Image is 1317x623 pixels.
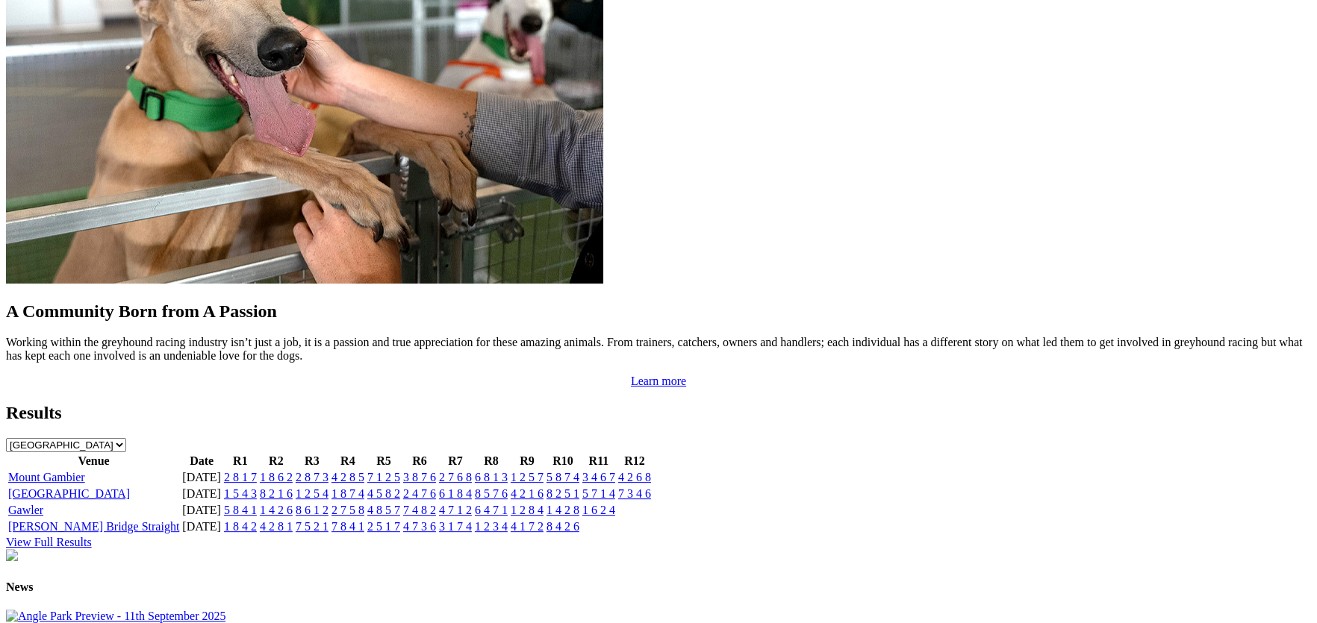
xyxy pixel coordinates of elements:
[6,301,1311,322] h2: A Community Born from A Passion
[6,610,225,623] img: Angle Park Preview - 11th September 2025
[296,520,329,533] a: 7 5 2 1
[547,487,579,500] a: 8 2 5 1
[331,487,364,500] a: 1 8 7 4
[224,520,257,533] a: 1 8 4 2
[296,487,329,500] a: 1 2 5 4
[367,471,400,483] a: 7 1 2 5
[8,471,85,483] a: Mount Gambier
[181,470,222,485] td: [DATE]
[475,487,508,500] a: 8 5 7 6
[547,520,579,533] a: 8 4 2 6
[617,454,652,469] th: R12
[367,454,401,469] th: R5
[547,471,579,483] a: 5 8 7 4
[439,520,472,533] a: 3 1 7 4
[259,454,293,469] th: R2
[6,336,1311,363] p: Working within the greyhound racing industry isn’t just a job, it is a passion and true appreciat...
[6,403,1311,423] h2: Results
[403,471,436,483] a: 3 8 7 6
[331,454,365,469] th: R4
[475,520,508,533] a: 1 2 3 4
[295,454,329,469] th: R3
[475,504,508,516] a: 6 4 7 1
[7,454,180,469] th: Venue
[331,504,364,516] a: 2 7 5 8
[8,487,130,500] a: [GEOGRAPHIC_DATA]
[181,503,222,518] td: [DATE]
[6,536,92,548] a: View Full Results
[224,471,257,483] a: 2 8 1 7
[618,471,651,483] a: 4 2 6 8
[367,487,400,500] a: 4 5 8 2
[367,520,400,533] a: 2 5 1 7
[223,454,258,469] th: R1
[475,471,508,483] a: 6 8 1 3
[260,471,293,483] a: 1 8 6 2
[8,520,179,533] a: [PERSON_NAME] Bridge Straight
[439,504,472,516] a: 4 7 1 2
[511,471,544,483] a: 1 2 5 7
[331,520,364,533] a: 7 8 4 1
[403,504,436,516] a: 7 4 8 2
[510,454,544,469] th: R9
[547,504,579,516] a: 1 4 2 8
[618,487,651,500] a: 7 3 4 6
[474,454,508,469] th: R8
[181,519,222,534] td: [DATE]
[296,504,329,516] a: 8 6 1 2
[367,504,400,516] a: 4 8 5 7
[631,375,686,387] a: Learn more
[296,471,329,483] a: 2 8 7 3
[582,471,615,483] a: 3 4 6 7
[403,487,436,500] a: 2 4 7 6
[6,580,1311,594] h4: News
[260,487,293,500] a: 8 2 1 6
[181,486,222,501] td: [DATE]
[260,520,293,533] a: 4 2 8 1
[511,504,544,516] a: 1 2 8 4
[331,471,364,483] a: 4 2 8 5
[439,471,472,483] a: 2 7 6 8
[403,520,436,533] a: 4 7 3 6
[181,454,222,469] th: Date
[6,549,18,561] img: chasers_homepage.jpg
[582,487,615,500] a: 5 7 1 4
[402,454,437,469] th: R6
[8,504,43,516] a: Gawler
[511,520,544,533] a: 4 1 7 2
[582,504,615,516] a: 1 6 2 4
[439,487,472,500] a: 6 1 8 4
[260,504,293,516] a: 1 4 2 6
[582,454,616,469] th: R11
[224,504,257,516] a: 5 8 4 1
[546,454,580,469] th: R10
[224,487,257,500] a: 1 5 4 3
[438,454,473,469] th: R7
[511,487,544,500] a: 4 2 1 6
